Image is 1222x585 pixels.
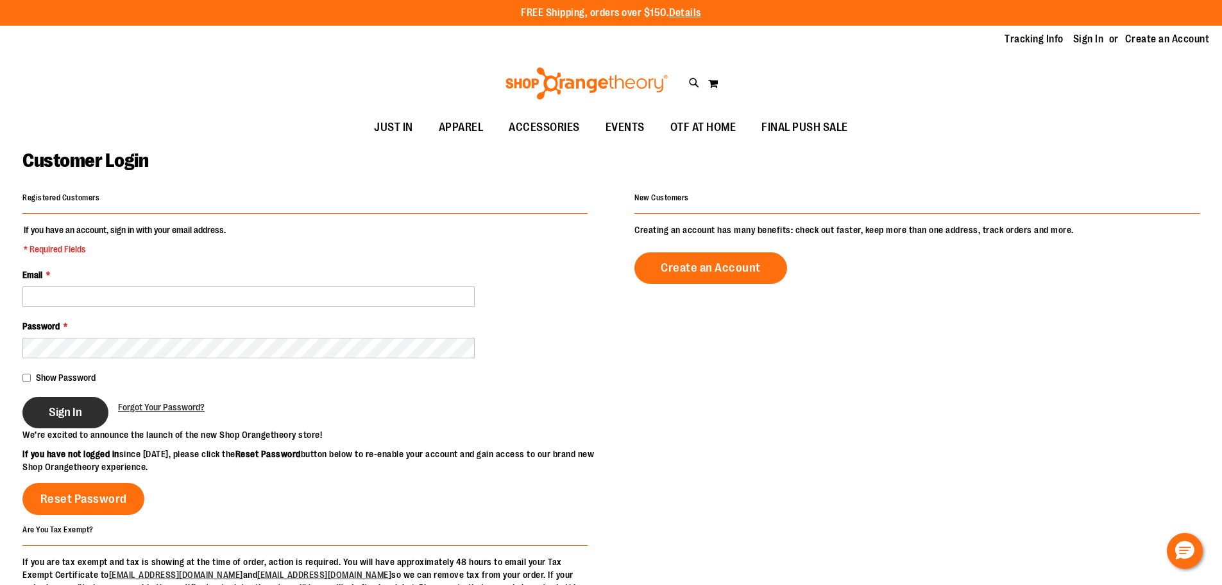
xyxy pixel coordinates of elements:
[374,113,413,142] span: JUST IN
[22,449,119,459] strong: If you have not logged in
[22,483,144,515] a: Reset Password
[109,570,243,580] a: [EMAIL_ADDRESS][DOMAIN_NAME]
[1125,32,1210,46] a: Create an Account
[22,397,108,428] button: Sign In
[761,113,848,142] span: FINAL PUSH SALE
[509,113,580,142] span: ACCESSORIES
[669,7,701,19] a: Details
[670,113,736,142] span: OTF AT HOME
[749,113,861,143] a: FINAL PUSH SALE
[504,67,670,100] img: Shop Orangetheory
[661,261,761,275] span: Create an Account
[118,401,205,414] a: Forgot Your Password?
[1167,533,1203,569] button: Hello, have a question? Let’s chat.
[634,252,787,284] a: Create an Account
[22,321,60,331] span: Password
[22,193,99,202] strong: Registered Customers
[24,243,226,256] span: * Required Fields
[1005,32,1064,46] a: Tracking Info
[496,113,593,143] a: ACCESSORIES
[257,570,391,580] a: [EMAIL_ADDRESS][DOMAIN_NAME]
[49,405,82,419] span: Sign In
[426,113,496,143] a: APPAREL
[606,113,645,142] span: EVENTS
[658,113,749,143] a: OTF AT HOME
[40,492,127,506] span: Reset Password
[22,270,42,280] span: Email
[22,150,148,171] span: Customer Login
[22,448,611,473] p: since [DATE], please click the button below to re-enable your account and gain access to our bran...
[634,223,1200,236] p: Creating an account has many benefits: check out faster, keep more than one address, track orders...
[235,449,301,459] strong: Reset Password
[22,428,611,441] p: We’re excited to announce the launch of the new Shop Orangetheory store!
[36,372,96,383] span: Show Password
[22,223,227,256] legend: If you have an account, sign in with your email address.
[1073,32,1104,46] a: Sign In
[118,402,205,412] span: Forgot Your Password?
[439,113,484,142] span: APPAREL
[593,113,658,143] a: EVENTS
[521,6,701,21] p: FREE Shipping, orders over $150.
[361,113,426,143] a: JUST IN
[634,193,689,202] strong: New Customers
[22,525,94,534] strong: Are You Tax Exempt?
